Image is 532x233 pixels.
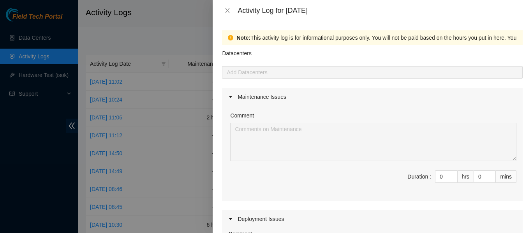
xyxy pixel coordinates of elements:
[228,95,233,99] span: caret-right
[228,35,233,40] span: exclamation-circle
[407,172,431,181] div: Duration :
[222,7,233,14] button: Close
[222,45,251,58] p: Datacenters
[228,217,233,221] span: caret-right
[230,123,516,161] textarea: Comment
[236,33,250,42] strong: Note:
[222,210,523,228] div: Deployment Issues
[238,6,523,15] div: Activity Log for [DATE]
[230,111,254,120] label: Comment
[222,88,523,106] div: Maintenance Issues
[458,170,474,183] div: hrs
[224,7,231,14] span: close
[496,170,516,183] div: mins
